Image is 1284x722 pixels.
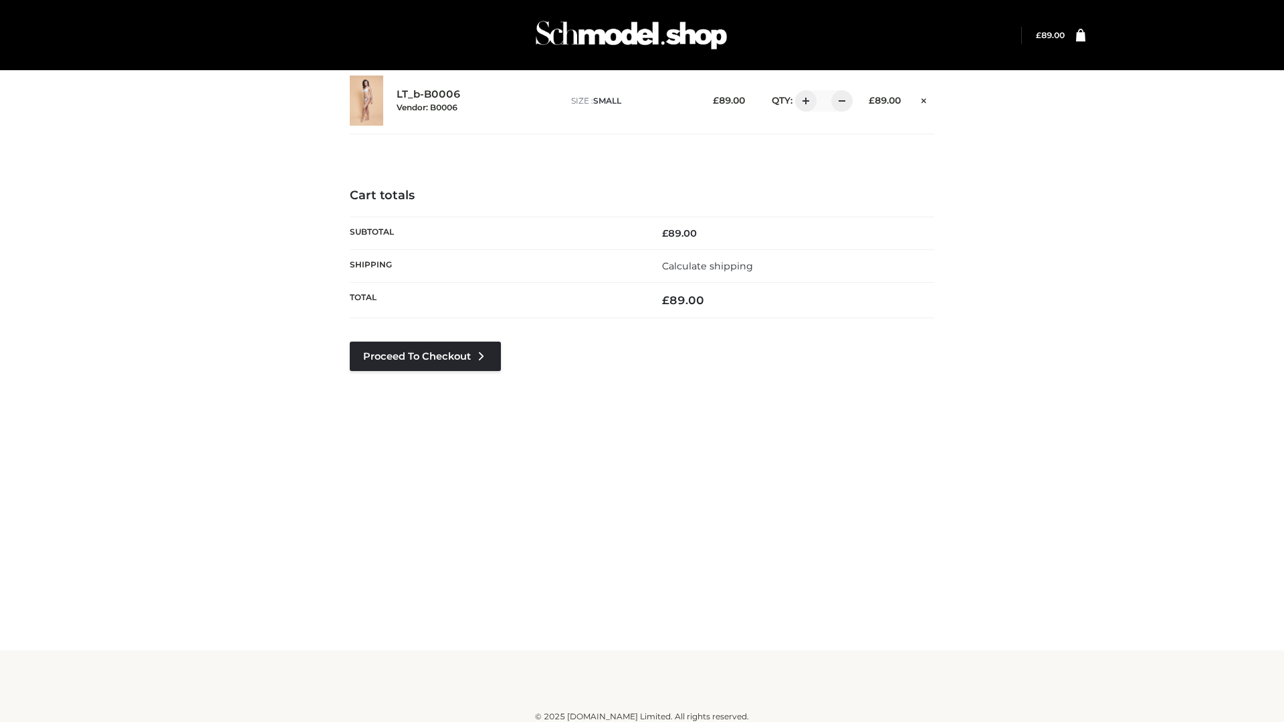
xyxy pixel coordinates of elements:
div: QTY: [758,90,848,112]
span: £ [869,95,875,106]
th: Total [350,283,642,318]
a: LT_b-B0006 [397,88,461,101]
img: Schmodel Admin 964 [531,9,732,62]
bdi: 89.00 [662,293,704,307]
small: Vendor: B0006 [397,102,457,112]
th: Shipping [350,249,642,282]
p: size : [571,95,692,107]
span: £ [713,95,719,106]
bdi: 89.00 [869,95,901,106]
a: Remove this item [914,90,934,108]
span: £ [662,227,668,239]
bdi: 89.00 [1036,30,1065,40]
img: LT_b-B0006 - SMALL [350,76,383,126]
span: SMALL [593,96,621,106]
bdi: 89.00 [662,227,697,239]
th: Subtotal [350,217,642,249]
h4: Cart totals [350,189,934,203]
span: £ [1036,30,1041,40]
span: £ [662,293,669,307]
a: Proceed to Checkout [350,342,501,371]
bdi: 89.00 [713,95,745,106]
a: Calculate shipping [662,260,753,272]
a: £89.00 [1036,30,1065,40]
